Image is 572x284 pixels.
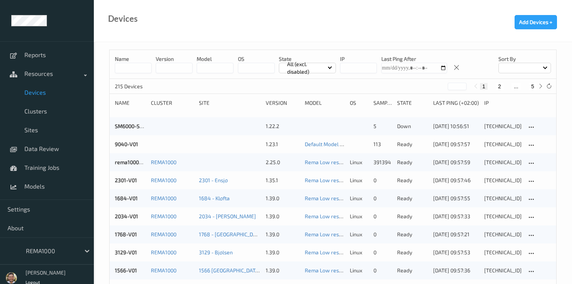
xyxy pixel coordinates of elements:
div: 0 [373,231,392,238]
div: 1.39.0 [266,249,300,256]
p: linux [350,195,368,202]
a: Rema Low resolution 280_210 [DATE] 22:30 [DATE] 22:30 Auto Save [305,177,465,183]
div: Model [305,99,345,107]
a: Rema Low resolution 280_210 [DATE] 22:30 [DATE] 22:30 Auto Save [305,159,465,165]
div: 391394 [373,159,392,166]
div: 5 [373,122,392,130]
div: 1.39.0 [266,267,300,274]
div: [TECHNICAL_ID] [484,122,521,130]
button: 5 [529,83,536,90]
p: linux [350,177,368,184]
p: linux [350,213,368,220]
a: Default Model 1.10 [305,141,348,147]
div: Last Ping (+02:00) [433,99,479,107]
div: [DATE] 10:56:51 [433,122,479,130]
div: 1.22.2 [266,122,300,130]
p: State [279,55,336,63]
div: [TECHNICAL_ID] [484,231,521,238]
a: Rema Low resolution 280_210 [DATE] 22:30 [DATE] 22:30 Auto Save [305,195,465,201]
div: 0 [373,267,392,274]
div: Cluster [151,99,194,107]
div: [DATE] 09:57:33 [433,213,479,220]
a: REMA1000 [151,231,176,237]
p: 215 Devices [115,83,171,90]
div: [DATE] 09:57:53 [433,249,479,256]
div: Site [199,99,260,107]
button: 2 [496,83,503,90]
div: 0 [373,249,392,256]
a: REMA1000 [151,267,176,273]
a: 2301-V01 [115,177,137,183]
div: [TECHNICAL_ID] [484,213,521,220]
p: ready [397,159,428,166]
p: down [397,122,428,130]
a: 3129-V01 [115,249,137,255]
div: version [266,99,300,107]
a: Rema Low resolution 280_210 [DATE] 22:30 [DATE] 22:30 Auto Save [305,267,465,273]
a: Rema Low resolution 280_210 [DATE] 22:30 [DATE] 22:30 Auto Save [305,231,465,237]
p: Sort by [498,55,551,63]
button: ... [512,83,521,90]
p: IP [340,55,377,63]
p: ready [397,267,428,274]
a: 2034-V01 [115,213,138,219]
a: SM6000-SMART [115,123,154,129]
p: version [156,55,193,63]
div: Devices [108,15,138,23]
a: REMA1000 [151,195,176,201]
div: 1.23.1 [266,140,300,148]
div: State [397,99,428,107]
div: 113 [373,140,392,148]
div: 2.25.0 [266,159,300,166]
div: 1.39.0 [266,213,300,220]
div: [DATE] 09:57:36 [433,267,479,274]
div: [TECHNICAL_ID] [484,267,521,274]
div: OS [350,99,368,107]
a: 1566-V01 [115,267,137,273]
a: 9040-V01 [115,141,138,147]
p: Last Ping After [381,55,447,63]
div: 1.39.0 [266,231,300,238]
p: linux [350,231,368,238]
a: 1684-V01 [115,195,138,201]
div: Samples [373,99,392,107]
button: Add Devices + [515,15,557,29]
div: ip [484,99,521,107]
p: ready [397,249,428,256]
p: linux [350,249,368,256]
div: [DATE] 09:57:57 [433,140,479,148]
div: [DATE] 09:57:21 [433,231,479,238]
a: Rema Low resolution 280_210 [DATE] 22:30 [DATE] 22:30 Auto Save [305,213,465,219]
p: linux [350,159,368,166]
div: [TECHNICAL_ID] [484,159,521,166]
div: 0 [373,195,392,202]
a: REMA1000 [151,213,176,219]
a: 2301 - Ensjø [199,177,228,183]
a: rema1000-edgibox [115,159,160,165]
div: [DATE] 09:57:46 [433,177,479,184]
a: Rema Low resolution 280_210 [DATE] 22:30 [DATE] 22:30 Auto Save [305,249,465,255]
div: [DATE] 09:57:55 [433,195,479,202]
a: 1684 - Kløfta [199,195,230,201]
div: Name [115,99,146,107]
p: linux [350,267,368,274]
p: ready [397,213,428,220]
div: [TECHNICAL_ID] [484,249,521,256]
div: 1.35.1 [266,177,300,184]
div: 0 [373,177,392,184]
a: 2034 - [PERSON_NAME] [199,213,256,219]
div: [TECHNICAL_ID] [484,177,521,184]
div: 1.39.0 [266,195,300,202]
p: All (excl. disabled) [284,60,328,76]
div: [DATE] 09:57:59 [433,159,479,166]
a: 1768-V01 [115,231,137,237]
button: 1 [480,83,488,90]
a: REMA1000 [151,249,176,255]
a: 1566 [GEOGRAPHIC_DATA] [199,267,260,273]
div: [TECHNICAL_ID] [484,140,521,148]
p: ready [397,177,428,184]
div: [TECHNICAL_ID] [484,195,521,202]
p: Name [115,55,152,63]
p: ready [397,140,428,148]
a: REMA1000 [151,177,176,183]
